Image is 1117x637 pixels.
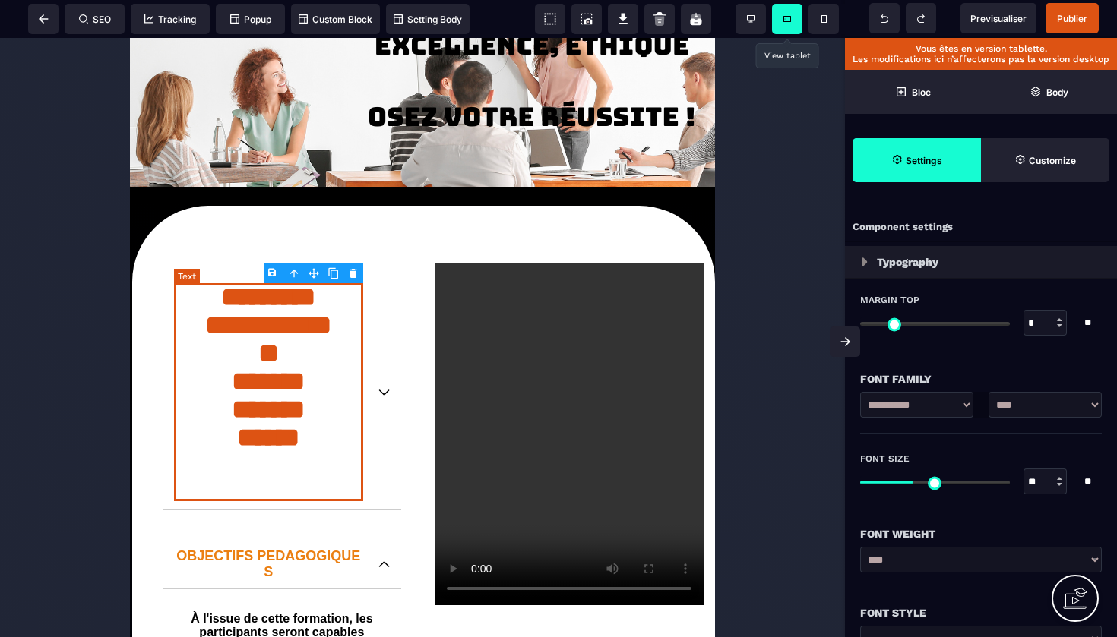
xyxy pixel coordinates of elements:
span: Open Layer Manager [981,70,1117,114]
div: Font Style [860,604,1102,622]
text: À l'issue de cette formation, les participants seront capables de : [44,570,260,632]
span: Custom Block [299,14,372,25]
p: Typography [877,253,938,271]
strong: Customize [1029,155,1076,166]
span: Previsualiser [970,13,1027,24]
span: SEO [79,14,111,25]
div: Font Weight [860,525,1102,543]
span: Popup [230,14,271,25]
img: loading [862,257,868,266]
span: Font Size [860,453,910,465]
span: Open Blocks [845,70,981,114]
span: Settings [853,138,981,182]
span: Publier [1057,13,1087,24]
span: Open Style Manager [981,138,1109,182]
strong: Body [1046,87,1068,98]
span: Preview [960,3,1036,33]
div: Font Family [860,370,1102,388]
span: View components [535,4,565,34]
p: Les modifications ici n’affecterons pas la version desktop [853,54,1109,65]
strong: Bloc [912,87,931,98]
span: Margin Top [860,294,919,306]
p: Vous êtes en version tablette. [853,43,1109,54]
div: Component settings [845,213,1117,242]
span: Tracking [144,14,196,25]
strong: Settings [906,155,942,166]
p: OBJECTIFS PEDAGOGIQUES [44,510,233,542]
span: Setting Body [394,14,462,25]
span: Screenshot [571,4,602,34]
